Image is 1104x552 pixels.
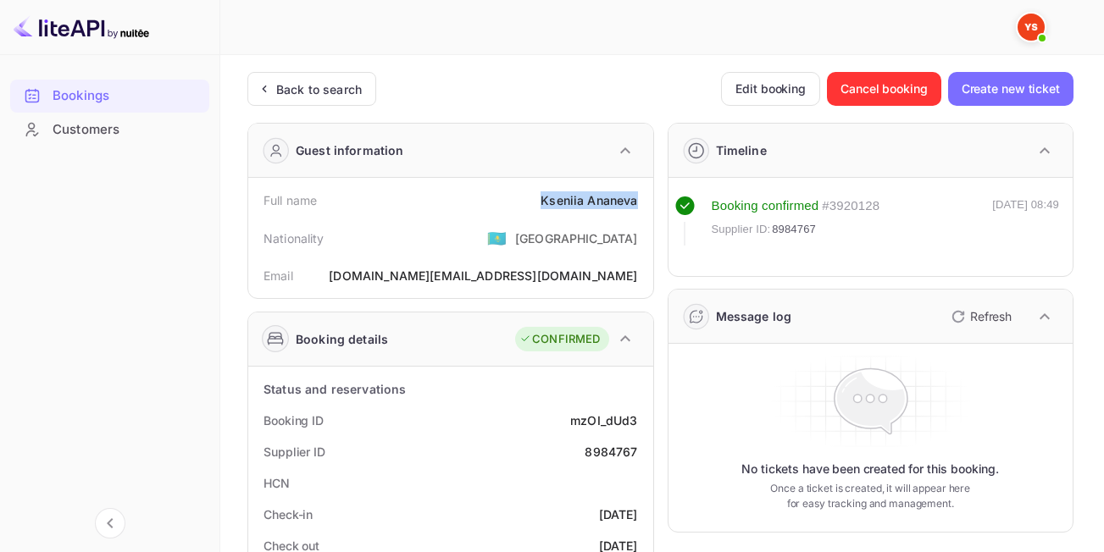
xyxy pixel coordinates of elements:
[329,267,637,284] div: [DOMAIN_NAME][EMAIL_ADDRESS][DOMAIN_NAME]
[599,505,638,523] div: [DATE]
[515,229,638,247] div: [GEOGRAPHIC_DATA]
[763,481,978,511] p: Once a ticket is created, it will appear here for easy tracking and management.
[53,120,201,140] div: Customers
[941,303,1018,330] button: Refresh
[822,196,879,216] div: # 3920128
[772,221,816,238] span: 8984767
[296,141,404,159] div: Guest information
[721,72,820,106] button: Edit booking
[95,508,125,538] button: Collapse navigation
[10,113,209,146] div: Customers
[716,141,767,159] div: Timeline
[716,307,792,325] div: Message log
[948,72,1073,106] button: Create new ticket
[712,221,771,238] span: Supplier ID:
[276,80,362,98] div: Back to search
[992,196,1059,246] div: [DATE] 08:49
[1018,14,1045,41] img: Yandex Support
[264,191,317,209] div: Full name
[264,380,406,398] div: Status and reservations
[264,267,293,284] div: Email
[827,72,941,106] button: Cancel booking
[585,443,637,461] div: 8984767
[10,113,209,145] a: Customers
[264,411,324,429] div: Booking ID
[570,411,637,429] div: mzOI_dUd3
[541,191,637,209] div: Kseniia Ananeva
[741,461,999,477] p: No tickets have been created for this booking.
[14,14,149,41] img: LiteAPI logo
[264,474,290,492] div: HCN
[264,443,325,461] div: Supplier ID
[296,330,388,348] div: Booking details
[53,86,201,106] div: Bookings
[519,331,600,348] div: CONFIRMED
[10,80,209,113] div: Bookings
[970,307,1012,325] p: Refresh
[10,80,209,111] a: Bookings
[712,196,819,216] div: Booking confirmed
[264,505,313,523] div: Check-in
[487,223,507,253] span: United States
[264,229,325,247] div: Nationality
